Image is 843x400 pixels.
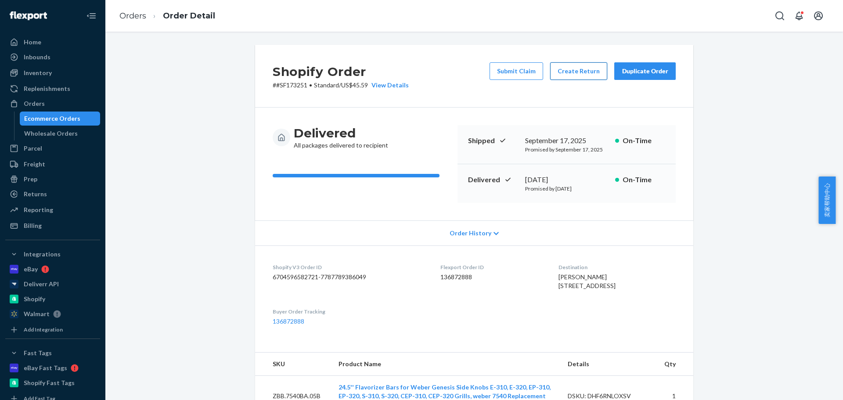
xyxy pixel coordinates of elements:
div: Add Integration [24,326,63,333]
th: Qty [657,353,693,376]
div: Billing [24,221,42,230]
a: Ecommerce Orders [20,112,101,126]
div: Home [24,38,41,47]
div: Walmart [24,310,50,318]
div: Orders [24,99,45,108]
a: Shopify [5,292,100,306]
th: Product Name [331,353,561,376]
a: Add Integration [5,324,100,335]
p: Shipped [468,136,518,146]
a: Freight [5,157,100,171]
a: Shopify Fast Tags [5,376,100,390]
a: 136872888 [273,317,304,325]
a: Deliverr API [5,277,100,291]
span: • [309,81,312,89]
span: Standard [314,81,339,89]
div: Parcel [24,144,42,153]
div: Wholesale Orders [24,129,78,138]
button: Fast Tags [5,346,100,360]
div: Replenishments [24,84,70,93]
a: Wholesale Orders [20,126,101,141]
div: Prep [24,175,37,184]
div: All packages delivered to recipient [294,125,388,150]
div: eBay Fast Tags [24,364,67,372]
div: September 17, 2025 [525,136,608,146]
ol: breadcrumbs [112,3,222,29]
div: Deliverr API [24,280,59,288]
div: Duplicate Order [622,67,668,76]
div: Integrations [24,250,61,259]
p: Promised by [DATE] [525,185,608,192]
a: Inventory [5,66,100,80]
div: Shopify Fast Tags [24,378,75,387]
th: Details [561,353,657,376]
div: [DATE] [525,175,608,185]
span: Order History [450,229,491,238]
a: Parcel [5,141,100,155]
div: Inventory [24,68,52,77]
img: Flexport logo [10,11,47,20]
th: SKU [255,353,331,376]
a: Inbounds [5,50,100,64]
dd: 136872888 [440,273,544,281]
a: Prep [5,172,100,186]
a: Home [5,35,100,49]
a: Orders [119,11,146,21]
button: 卖家帮助中心 [818,177,836,224]
dt: Flexport Order ID [440,263,544,271]
button: Open Search Box [771,7,789,25]
p: Delivered [468,175,518,185]
p: Promised by September 17, 2025 [525,146,608,153]
dt: Destination [558,263,676,271]
button: Duplicate Order [614,62,676,80]
a: Order Detail [163,11,215,21]
h3: Delivered [294,125,388,141]
button: Submit Claim [490,62,543,80]
a: Reporting [5,203,100,217]
a: eBay [5,262,100,276]
div: Inbounds [24,53,50,61]
button: Close Navigation [83,7,100,25]
div: Freight [24,160,45,169]
dt: Shopify V3 Order ID [273,263,426,271]
h2: Shopify Order [273,62,409,81]
span: [PERSON_NAME] [STREET_ADDRESS] [558,273,616,289]
p: On-Time [623,175,665,185]
div: Returns [24,190,47,198]
a: Replenishments [5,82,100,96]
p: On-Time [623,136,665,146]
a: Walmart [5,307,100,321]
div: eBay [24,265,38,274]
button: Open notifications [790,7,808,25]
button: Open account menu [810,7,827,25]
button: Integrations [5,247,100,261]
a: Billing [5,219,100,233]
dt: Buyer Order Tracking [273,308,426,315]
a: Returns [5,187,100,201]
button: View Details [368,81,409,90]
dd: 6704596582721-7787789386049 [273,273,426,281]
div: Ecommerce Orders [24,114,80,123]
div: Fast Tags [24,349,52,357]
div: Reporting [24,205,53,214]
a: Orders [5,97,100,111]
p: # #SF173251 / US$45.59 [273,81,409,90]
button: Create Return [550,62,607,80]
div: Shopify [24,295,45,303]
a: eBay Fast Tags [5,361,100,375]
